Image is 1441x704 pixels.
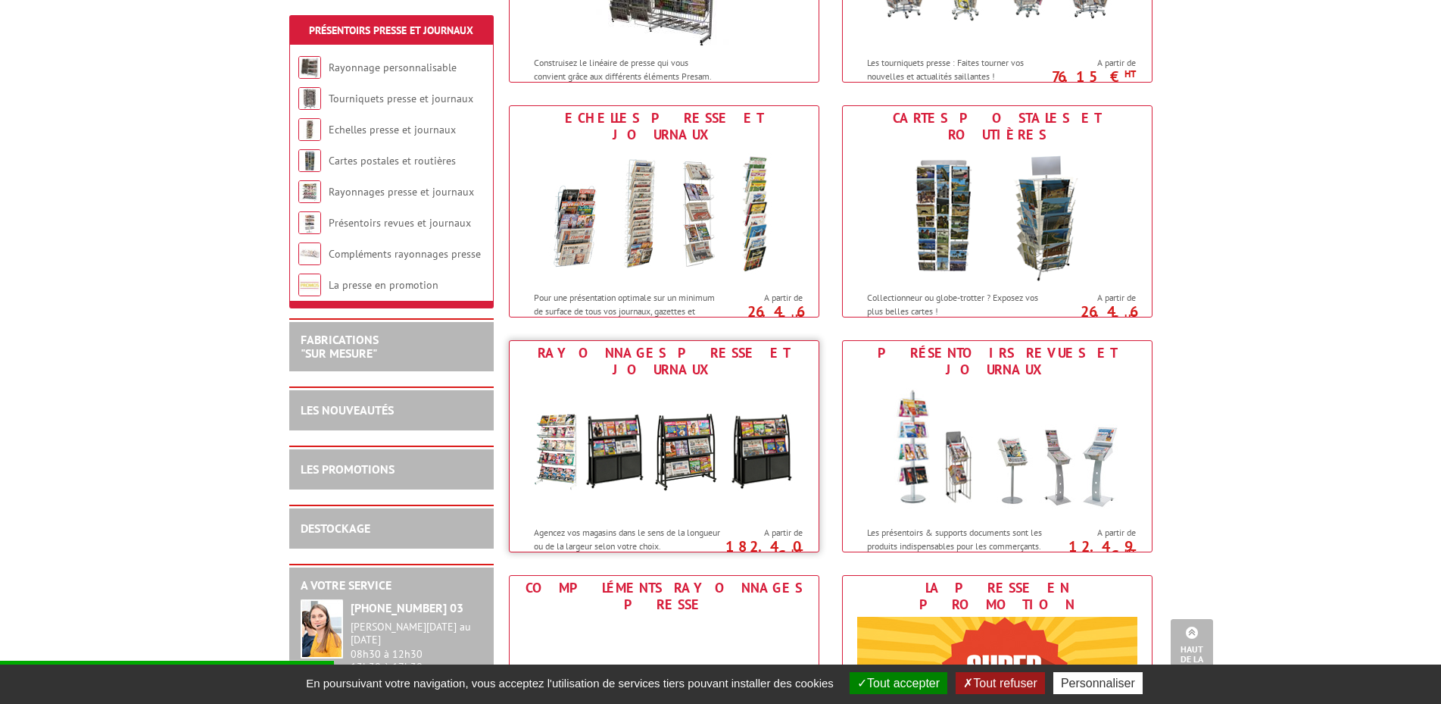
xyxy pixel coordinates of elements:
[329,247,481,261] a: Compléments rayonnages presse
[1051,542,1136,560] p: 12.49 €
[309,23,473,37] a: Présentoirs Presse et Journaux
[513,345,815,378] div: Rayonnages presse et journaux
[1124,546,1136,559] sup: HT
[298,56,321,79] img: Rayonnage personnalisable
[329,185,474,199] a: Rayonnages presse et journaux
[298,274,321,296] img: La presse en promotion
[1171,619,1213,681] a: Haut de la page
[867,526,1055,552] p: Les présentoirs & supports documents sont les produits indispensables pour les commerçants.
[867,291,1055,317] p: Collectionneur ou globe-trotter ? Exposez vos plus belles cartes !
[725,527,803,539] span: A partir de
[329,278,438,292] a: La presse en promotion
[509,105,819,318] a: Echelles presse et journaux Echelles presse et journaux Pour une présentation optimale sur un min...
[298,242,321,265] img: Compléments rayonnages presse
[1059,57,1136,69] span: A partir de
[847,110,1148,143] div: Cartes postales et routières
[524,147,804,283] img: Echelles presse et journaux
[1051,307,1136,325] p: 26.46 €
[534,56,722,82] p: Construisez le linéaire de presse qui vous convient grâce aux différents éléments Presam.
[298,211,321,234] img: Présentoirs revues et journaux
[329,154,456,167] a: Cartes postales et routières
[1051,72,1136,81] p: 76.15 €
[301,402,394,418] a: LES NOUVEAUTÉS
[857,147,1137,283] img: Cartes postales et routières
[847,580,1148,613] div: La presse en promotion
[718,542,803,560] p: 182.40 €
[791,311,803,324] sup: HT
[301,599,343,659] img: widget-service.jpg
[847,345,1148,378] div: Présentoirs revues et journaux
[857,382,1137,518] img: Présentoirs revues et journaux
[351,621,482,673] div: 08h30 à 12h30 13h30 à 17h30
[842,340,1152,552] a: Présentoirs revues et journaux Présentoirs revues et journaux Les présentoirs & supports document...
[534,291,722,330] p: Pour une présentation optimale sur un minimum de surface de tous vos journaux, gazettes et hebdos !
[718,307,803,325] p: 26.46 €
[298,677,841,690] span: En poursuivant votre navigation, vous acceptez l'utilisation de services tiers pouvant installer ...
[329,216,471,230] a: Présentoirs revues et journaux
[1124,311,1136,324] sup: HT
[791,546,803,559] sup: HT
[1059,527,1136,539] span: A partir de
[301,521,370,536] a: DESTOCKAGE
[956,672,1044,694] button: Tout refuser
[1124,67,1136,80] sup: HT
[867,56,1055,82] p: Les tourniquets presse : Faites tourner vos nouvelles et actualités saillantes !
[513,580,815,613] div: Compléments rayonnages presse
[842,105,1152,318] a: Cartes postales et routières Cartes postales et routières Collectionneur ou globe-trotter ? Expos...
[725,292,803,304] span: A partir de
[301,462,395,477] a: LES PROMOTIONS
[351,621,482,646] div: [PERSON_NAME][DATE] au [DATE]
[850,672,947,694] button: Tout accepter
[1059,292,1136,304] span: A partir de
[298,180,321,203] img: Rayonnages presse et journaux
[1053,672,1143,694] button: Personnaliser (fenêtre modale)
[524,382,804,518] img: Rayonnages presse et journaux
[329,123,456,136] a: Echelles presse et journaux
[298,118,321,141] img: Echelles presse et journaux
[513,110,815,143] div: Echelles presse et journaux
[298,149,321,172] img: Cartes postales et routières
[301,332,379,361] a: FABRICATIONS"Sur Mesure"
[509,340,819,552] a: Rayonnages presse et journaux Rayonnages presse et journaux Agencez vos magasins dans le sens de ...
[301,579,482,593] h2: A votre service
[298,87,321,110] img: Tourniquets presse et journaux
[351,600,463,615] strong: [PHONE_NUMBER] 03
[329,61,457,74] a: Rayonnage personnalisable
[329,92,473,105] a: Tourniquets presse et journaux
[534,526,722,552] p: Agencez vos magasins dans le sens de la longueur ou de la largeur selon votre choix.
